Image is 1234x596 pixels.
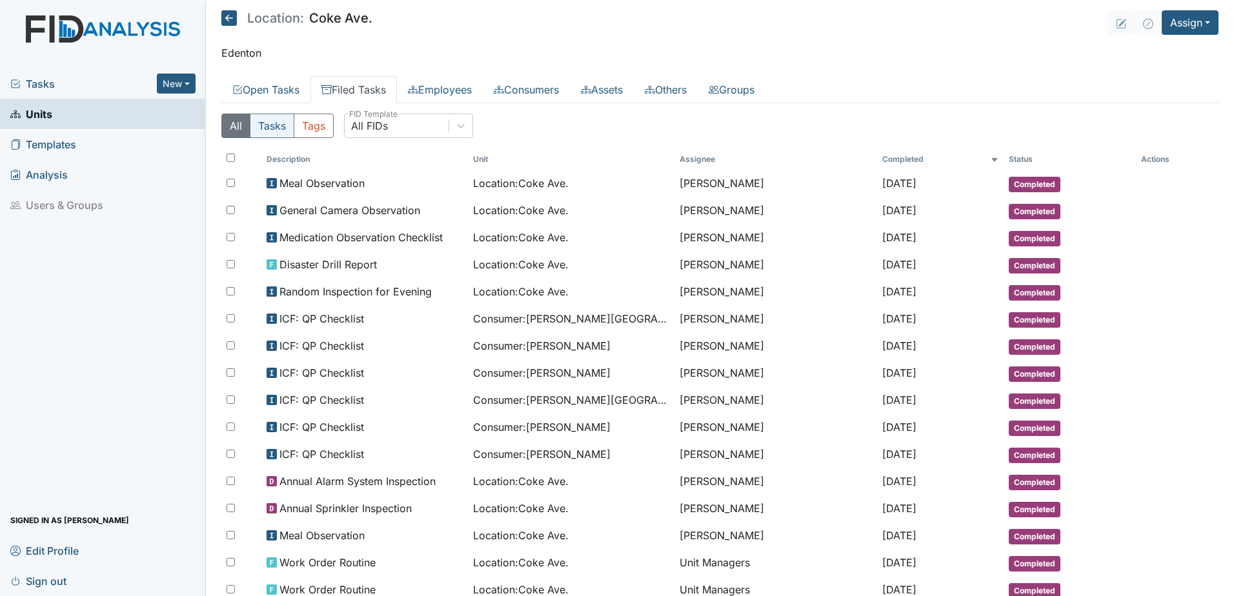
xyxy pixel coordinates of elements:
[221,76,310,103] a: Open Tasks
[674,148,877,170] th: Assignee
[882,204,916,217] span: [DATE]
[279,365,364,381] span: ICF: QP Checklist
[397,76,483,103] a: Employees
[674,170,877,197] td: [PERSON_NAME]
[279,392,364,408] span: ICF: QP Checklist
[882,421,916,433] span: [DATE]
[310,76,397,103] a: Filed Tasks
[351,118,388,134] div: All FIDs
[674,279,877,306] td: [PERSON_NAME]
[882,366,916,379] span: [DATE]
[279,473,436,489] span: Annual Alarm System Inspection
[279,284,432,299] span: Random Inspection for Evening
[1009,421,1060,436] span: Completed
[10,541,79,561] span: Edit Profile
[483,76,570,103] a: Consumers
[279,338,364,353] span: ICF: QP Checklist
[227,154,235,162] input: Toggle All Rows Selected
[1009,556,1060,571] span: Completed
[570,76,634,103] a: Assets
[674,197,877,224] td: [PERSON_NAME]
[1009,475,1060,490] span: Completed
[674,333,877,360] td: [PERSON_NAME]
[473,473,569,489] span: Location : Coke Ave.
[882,258,916,271] span: [DATE]
[473,284,569,299] span: Location : Coke Ave.
[221,45,1219,61] p: Edenton
[473,501,569,516] span: Location : Coke Ave.
[250,114,294,138] button: Tasks
[674,387,877,414] td: [PERSON_NAME]
[1004,148,1136,170] th: Toggle SortBy
[1009,448,1060,463] span: Completed
[279,446,364,462] span: ICF: QP Checklist
[698,76,765,103] a: Groups
[674,468,877,495] td: [PERSON_NAME]
[473,203,569,218] span: Location : Coke Ave.
[157,74,196,94] button: New
[279,203,420,218] span: General Camera Observation
[1009,312,1060,328] span: Completed
[674,360,877,387] td: [PERSON_NAME]
[473,257,569,272] span: Location : Coke Ave.
[221,114,334,138] div: Type filter
[1162,10,1219,35] button: Assign
[882,177,916,190] span: [DATE]
[1009,285,1060,301] span: Completed
[473,528,569,543] span: Location : Coke Ave.
[473,175,569,191] span: Location : Coke Ave.
[1009,529,1060,544] span: Completed
[10,164,68,184] span: Analysis
[279,555,376,570] span: Work Order Routine
[634,76,698,103] a: Others
[674,224,877,252] td: [PERSON_NAME]
[473,555,569,570] span: Location : Coke Ave.
[473,419,611,435] span: Consumer : [PERSON_NAME]
[221,114,250,138] button: All
[882,312,916,325] span: [DATE]
[1009,231,1060,246] span: Completed
[10,76,157,92] a: Tasks
[473,392,669,408] span: Consumer : [PERSON_NAME][GEOGRAPHIC_DATA]
[882,502,916,515] span: [DATE]
[279,257,377,272] span: Disaster Drill Report
[882,393,916,406] span: [DATE]
[877,148,1004,170] th: Toggle SortBy
[1009,258,1060,273] span: Completed
[1136,148,1200,170] th: Actions
[473,365,611,381] span: Consumer : [PERSON_NAME]
[279,528,365,543] span: Meal Observation
[882,448,916,461] span: [DATE]
[882,285,916,298] span: [DATE]
[674,441,877,468] td: [PERSON_NAME]
[674,252,877,279] td: [PERSON_NAME]
[882,583,916,596] span: [DATE]
[279,311,364,326] span: ICF: QP Checklist
[674,495,877,522] td: [PERSON_NAME]
[1009,366,1060,382] span: Completed
[279,501,412,516] span: Annual Sprinkler Inspection
[1009,339,1060,355] span: Completed
[261,148,468,170] th: Toggle SortBy
[882,475,916,488] span: [DATE]
[473,311,669,326] span: Consumer : [PERSON_NAME][GEOGRAPHIC_DATA]
[674,550,877,577] td: Unit Managers
[247,12,304,25] span: Location:
[674,522,877,550] td: [PERSON_NAME]
[882,231,916,244] span: [DATE]
[473,230,569,245] span: Location : Coke Ave.
[10,104,52,124] span: Units
[1009,502,1060,517] span: Completed
[473,446,611,462] span: Consumer : [PERSON_NAME]
[1009,204,1060,219] span: Completed
[10,571,66,591] span: Sign out
[279,175,365,191] span: Meal Observation
[294,114,334,138] button: Tags
[221,10,372,26] h5: Coke Ave.
[10,134,76,154] span: Templates
[1009,393,1060,409] span: Completed
[468,148,674,170] th: Toggle SortBy
[279,419,364,435] span: ICF: QP Checklist
[473,338,611,353] span: Consumer : [PERSON_NAME]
